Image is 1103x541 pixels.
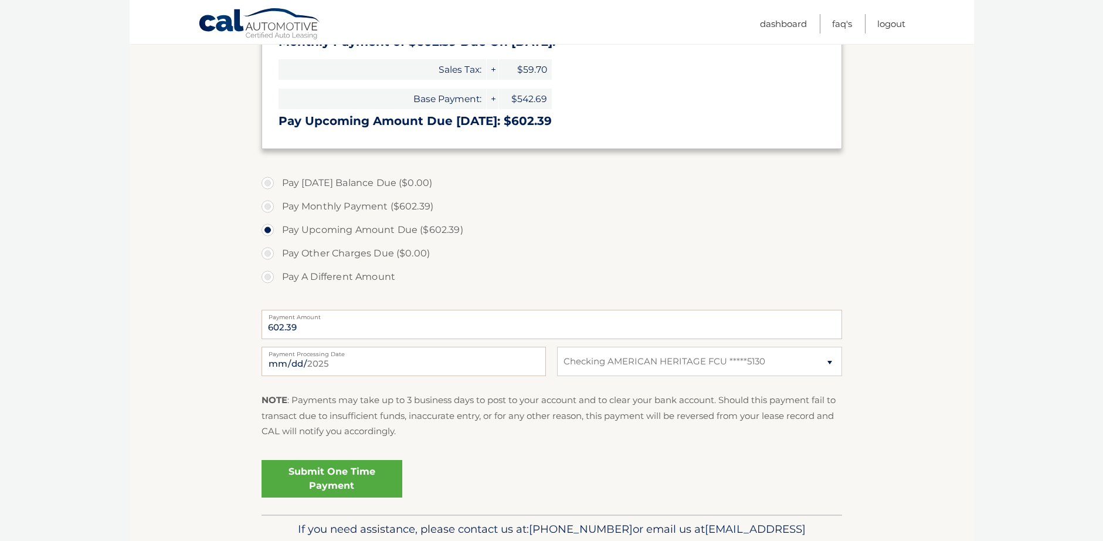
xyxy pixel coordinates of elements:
[262,394,287,405] strong: NOTE
[279,59,486,80] span: Sales Tax:
[279,114,825,129] h3: Pay Upcoming Amount Due [DATE]: $602.39
[262,347,546,356] label: Payment Processing Date
[499,89,552,109] span: $542.69
[262,310,842,339] input: Payment Amount
[279,89,486,109] span: Base Payment:
[262,195,842,218] label: Pay Monthly Payment ($602.39)
[262,265,842,289] label: Pay A Different Amount
[499,59,552,80] span: $59.70
[262,218,842,242] label: Pay Upcoming Amount Due ($602.39)
[198,8,321,42] a: Cal Automotive
[262,460,402,498] a: Submit One Time Payment
[877,14,905,33] a: Logout
[262,310,842,319] label: Payment Amount
[529,522,633,536] span: [PHONE_NUMBER]
[832,14,852,33] a: FAQ's
[262,242,842,265] label: Pay Other Charges Due ($0.00)
[262,393,842,439] p: : Payments may take up to 3 business days to post to your account and to clear your bank account....
[760,14,807,33] a: Dashboard
[262,347,546,376] input: Payment Date
[262,171,842,195] label: Pay [DATE] Balance Due ($0.00)
[487,89,498,109] span: +
[487,59,498,80] span: +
